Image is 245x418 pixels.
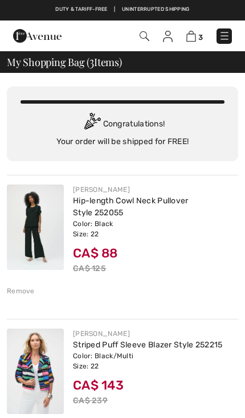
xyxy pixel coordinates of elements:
[73,219,238,239] div: Color: Black Size: 22
[7,286,35,296] div: Remove
[198,33,203,42] span: 3
[73,329,238,339] div: [PERSON_NAME]
[73,196,189,218] a: Hip-length Cowl Neck Pullover Style 252055
[186,31,196,42] img: Shopping Bag
[73,396,108,405] s: CA$ 239
[73,245,118,261] span: CA$ 88
[89,55,94,68] span: 3
[13,31,62,40] a: 1ère Avenue
[21,113,224,147] div: Congratulations! Your order will be shipped for FREE!
[219,30,230,42] img: Menu
[7,57,122,67] span: My Shopping Bag ( Items)
[73,264,106,273] s: CA$ 125
[73,185,238,195] div: [PERSON_NAME]
[73,340,223,350] a: Striped Puff Sleeve Blazer Style 252215
[140,31,149,41] img: Search
[7,329,64,414] img: Striped Puff Sleeve Blazer Style 252215
[163,31,173,42] img: My Info
[73,378,124,393] span: CA$ 143
[13,29,62,43] img: 1ère Avenue
[186,30,203,42] a: 3
[73,351,238,371] div: Color: Black/Multi Size: 22
[7,185,64,270] img: Hip-length Cowl Neck Pullover Style 252055
[80,113,103,136] img: Congratulation2.svg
